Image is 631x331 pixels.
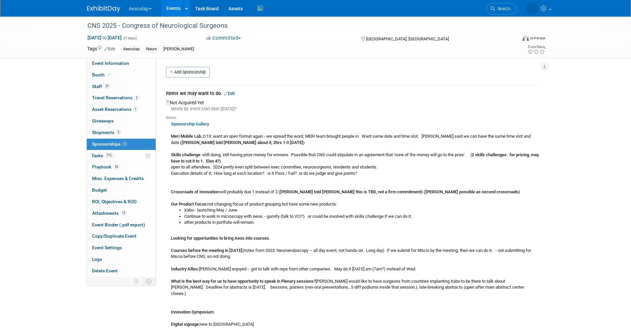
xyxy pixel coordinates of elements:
[92,222,145,227] span: Event Binder (.pdf export)
[171,189,220,194] b: Crossroads of Innovation:
[92,233,136,239] span: Copy/Duplicate Event
[477,6,492,11] span: Search
[166,115,539,120] div: Notes:
[87,254,156,265] a: Logs
[87,127,156,138] a: Shipments3
[166,106,539,112] div: Ideally by: event start date ([DATE])?
[87,196,156,208] a: ROI, Objectives & ROO
[87,208,156,219] a: Attachments12
[171,121,209,126] a: Sponsorship Gallery
[204,35,243,42] button: Committed
[87,242,156,254] a: Event Settings
[171,236,270,241] b: Looking for opportunities to bring Aeos into courses.
[87,45,115,53] td: Tags
[171,266,199,271] b: Industry Allies:
[92,268,118,273] span: Delete Event
[131,277,142,286] td: Personalize Event Tab Strip
[92,211,127,216] span: Attachments
[123,36,137,40] span: (3 days)
[166,90,539,98] div: Items we may want to do.
[116,130,121,135] span: 3
[87,173,156,184] a: Misc. Expenses & Credits
[87,104,156,115] a: Asset Reservations1
[87,139,156,150] a: Sponsorships4
[87,231,156,242] a: Copy/Duplicate Event
[171,152,203,157] b: Skills challenge -
[527,45,545,49] div: Event Rating
[87,116,156,127] a: Giveaways
[87,35,122,41] span: [DATE] [DATE]
[87,219,156,231] a: Event Binder (.pdf export)
[92,95,139,100] span: Travel Reservations
[85,20,507,32] div: CNS 2025 - Congress of Neurological Surgeons
[87,162,156,173] a: Playbook10
[92,176,144,181] span: Misc. Expenses & Credits
[104,47,115,51] a: Edit
[92,72,112,77] span: Booth
[522,35,529,41] img: Format-Inperson.png
[184,213,539,220] li: Continue to work in microscopy with Aeos. - gamify (talk to VCI?) or could be involved with skill...
[133,107,138,112] span: 1
[92,141,127,147] span: Sponsorships
[104,84,110,89] span: 37
[171,152,539,164] b: 2 skills challenges: for pricing, may have to cut it to 1. Elan 4?)
[478,34,546,44] div: Event Format
[92,187,107,193] span: Budget
[180,140,305,145] b: ([PERSON_NAME] told [PERSON_NAME] about it, 2hrs 1-3 [DATE])
[87,150,156,162] a: Tasks71%
[366,36,449,41] span: [GEOGRAPHIC_DATA], [GEOGRAPHIC_DATA]
[224,91,235,96] a: Edit
[507,4,538,11] img: Linda Zeller
[87,6,120,12] img: ExhibitDay
[144,46,159,53] div: Neuro
[108,73,111,76] i: Booth reservation complete
[87,81,156,92] a: Staff37
[171,202,207,207] b: Our Product Focus:
[468,3,498,15] a: Search
[113,165,120,169] span: 10
[92,245,122,250] span: Event Settings
[279,189,520,194] b: ([PERSON_NAME] told [PERSON_NAME] this is TBD, not a firm commitment) ([PERSON_NAME] possible as ...
[101,35,108,40] span: to
[121,46,142,53] div: Aesculap
[92,61,129,66] span: Event Information
[92,84,110,89] span: Staff
[92,107,138,112] span: Asset Reservations
[171,279,316,284] b: What is the best way for us to have opportunity to speak in Plenary sessions?
[87,265,156,277] a: Delete Event
[87,58,156,69] a: Event Information
[87,185,156,196] a: Budget
[171,322,200,327] b: Digital signage:
[92,199,136,204] span: ROI, Objectives & ROO
[161,46,196,53] div: [PERSON_NAME]
[184,207,539,213] li: Xabo- launching May / June.
[184,219,539,226] li: other products in portfolio will remain.
[166,67,210,77] a: Add Sponsorship
[120,211,127,215] span: 12
[142,277,156,286] td: Toggle Event Tabs
[171,248,242,253] b: Courses before the meeting in [DATE]
[92,257,102,262] span: Logs
[87,92,156,104] a: Travel Reservations2
[92,118,114,123] span: Giveaways
[92,130,121,135] span: Shipments
[122,141,127,146] span: 4
[530,36,546,41] div: In-Person
[171,134,202,139] b: Meri Mobile Lab.
[91,153,114,158] span: Tasks
[87,70,156,81] a: Booth
[92,164,120,169] span: Playbook
[105,153,114,158] span: 71%
[134,95,139,100] span: 2
[171,309,214,314] b: Innovation Symposium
